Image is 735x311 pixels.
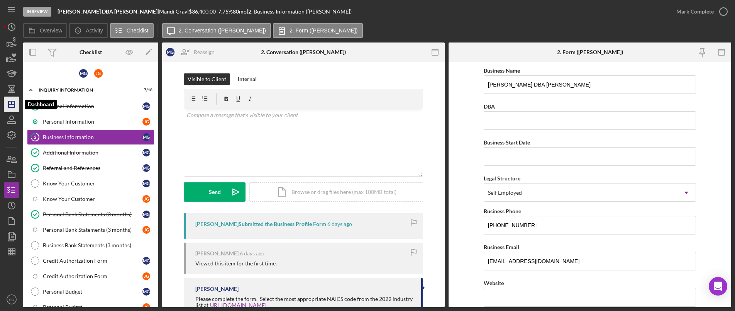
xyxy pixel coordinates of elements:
div: M G [142,257,150,265]
div: J G [142,272,150,280]
div: $36,400.00 [189,8,218,15]
a: Personal Bank Statements (3 months)JG [27,222,154,238]
div: Mark Complete [676,4,714,19]
div: M G [142,180,150,187]
div: INQUIRY INFORMATION [39,88,133,92]
a: 2Business InformationMG [27,129,154,145]
button: Send [184,182,246,202]
div: Please complete the form. Select the most appropriate NAICS code from the 2022 industry list at [195,296,413,308]
text: SO [9,297,14,302]
div: J G [142,195,150,203]
label: DBA [484,103,495,110]
label: 2. Form ([PERSON_NAME]) [290,27,358,34]
div: Internal [238,73,257,85]
a: Additional InformationMG [27,145,154,160]
div: In Review [23,7,51,17]
div: Personal Budget [43,289,142,295]
div: [PERSON_NAME] Submitted the Business Profile Form [195,221,326,227]
button: Overview [23,23,67,38]
a: Personal BudgetMG [27,284,154,299]
tspan: 2 [34,134,36,139]
label: Activity [86,27,103,34]
div: Reassign [194,44,215,60]
label: Website [484,280,504,286]
label: 2. Conversation ([PERSON_NAME]) [179,27,266,34]
div: Send [209,182,221,202]
div: Visible to Client [188,73,226,85]
div: Business Bank Statements (3 months) [43,242,154,248]
div: Credit Authorization Form [43,258,142,264]
button: SO [4,292,19,307]
div: J G [142,303,150,311]
label: Business Name [484,67,520,74]
button: 2. Form ([PERSON_NAME]) [273,23,363,38]
div: Credit Authorization Form [43,273,142,279]
a: Business Bank Statements (3 months) [27,238,154,253]
div: J G [142,118,150,126]
a: Referral and ReferencesMG [27,160,154,176]
button: Checklist [110,23,154,38]
div: | 2. Business Information ([PERSON_NAME]) [247,8,352,15]
div: M G [142,102,150,110]
div: M G [166,48,174,56]
a: Personal InformationJG [27,114,154,129]
div: 2. Form ([PERSON_NAME]) [557,49,623,55]
div: Personal Budget [43,304,142,310]
div: 2. Conversation ([PERSON_NAME]) [261,49,346,55]
div: Checklist [80,49,102,55]
a: Credit Authorization FormMG [27,253,154,269]
div: Referral and References [43,165,142,171]
div: Personal Information [43,103,142,109]
button: 2. Conversation ([PERSON_NAME]) [162,23,271,38]
button: Internal [234,73,261,85]
div: [PERSON_NAME] [195,286,239,292]
div: J G [94,69,103,78]
label: Checklist [127,27,149,34]
div: Business Information [43,134,142,140]
div: M G [142,211,150,218]
a: [URL][DOMAIN_NAME] [208,302,266,308]
div: Know Your Customer [43,196,142,202]
div: | [58,8,159,15]
label: Business Email [484,244,519,250]
div: J G [142,226,150,234]
div: 80 mo [233,8,247,15]
div: Open Intercom Messenger [709,277,727,296]
div: Mandi Gray | [159,8,189,15]
div: M G [142,288,150,296]
a: Personal InformationMG [27,99,154,114]
button: Visible to Client [184,73,230,85]
a: Personal Bank Statements (3 months)MG [27,207,154,222]
div: Viewed this item for the first time. [195,260,277,267]
div: M G [142,164,150,172]
label: Business Phone [484,208,521,214]
label: Overview [40,27,62,34]
div: M G [79,69,88,78]
div: Self Employed [488,190,522,196]
div: Personal Information [43,119,142,125]
b: [PERSON_NAME] DBA [PERSON_NAME] [58,8,157,15]
button: Activity [69,23,108,38]
time: 2025-08-14 15:36 [327,221,352,227]
div: M G [142,149,150,156]
a: Know Your CustomerJG [27,191,154,207]
div: Personal Bank Statements (3 months) [43,227,142,233]
button: Mark Complete [669,4,731,19]
div: Personal Bank Statements (3 months) [43,211,142,218]
div: [PERSON_NAME] [195,250,239,257]
div: Know Your Customer [43,180,142,187]
div: M G [142,133,150,141]
time: 2025-08-14 15:34 [240,250,264,257]
div: Additional Information [43,150,142,156]
a: Know Your CustomerMG [27,176,154,191]
div: 7 / 18 [139,88,152,92]
div: 7.75 % [218,8,233,15]
button: MGReassign [162,44,222,60]
a: Credit Authorization FormJG [27,269,154,284]
label: Business Start Date [484,139,530,146]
